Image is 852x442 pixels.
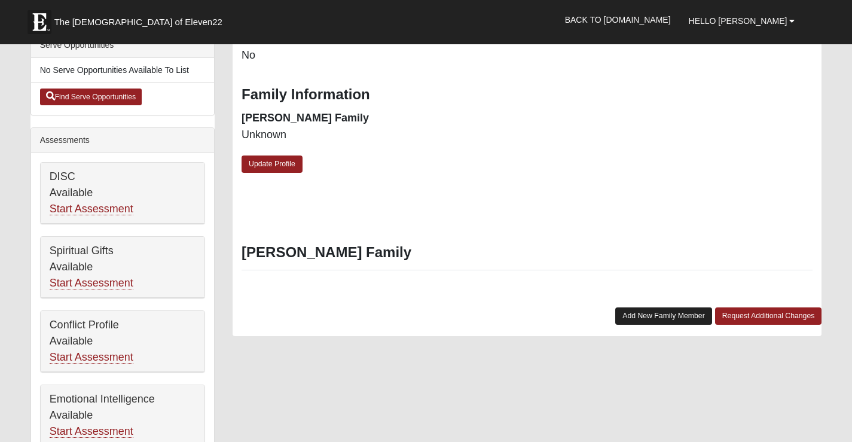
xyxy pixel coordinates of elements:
[50,277,133,289] a: Start Assessment
[242,48,518,63] dd: No
[41,163,204,224] div: DISC Available
[242,127,518,143] dd: Unknown
[28,10,51,34] img: Eleven22 logo
[242,86,813,103] h3: Family Information
[242,111,518,126] dt: [PERSON_NAME] Family
[40,89,142,105] a: Find Serve Opportunities
[41,311,204,372] div: Conflict Profile Available
[680,6,804,36] a: Hello [PERSON_NAME]
[31,58,214,83] li: No Serve Opportunities Available To List
[41,237,204,298] div: Spiritual Gifts Available
[556,5,680,35] a: Back to [DOMAIN_NAME]
[50,425,133,438] a: Start Assessment
[50,203,133,215] a: Start Assessment
[715,307,822,325] a: Request Additional Changes
[31,128,214,153] div: Assessments
[31,33,214,58] div: Serve Opportunities
[54,16,222,28] span: The [DEMOGRAPHIC_DATA] of Eleven22
[689,16,787,26] span: Hello [PERSON_NAME]
[50,351,133,364] a: Start Assessment
[615,307,712,325] a: Add New Family Member
[242,244,813,261] h3: [PERSON_NAME] Family
[22,4,261,34] a: The [DEMOGRAPHIC_DATA] of Eleven22
[242,156,303,173] a: Update Profile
